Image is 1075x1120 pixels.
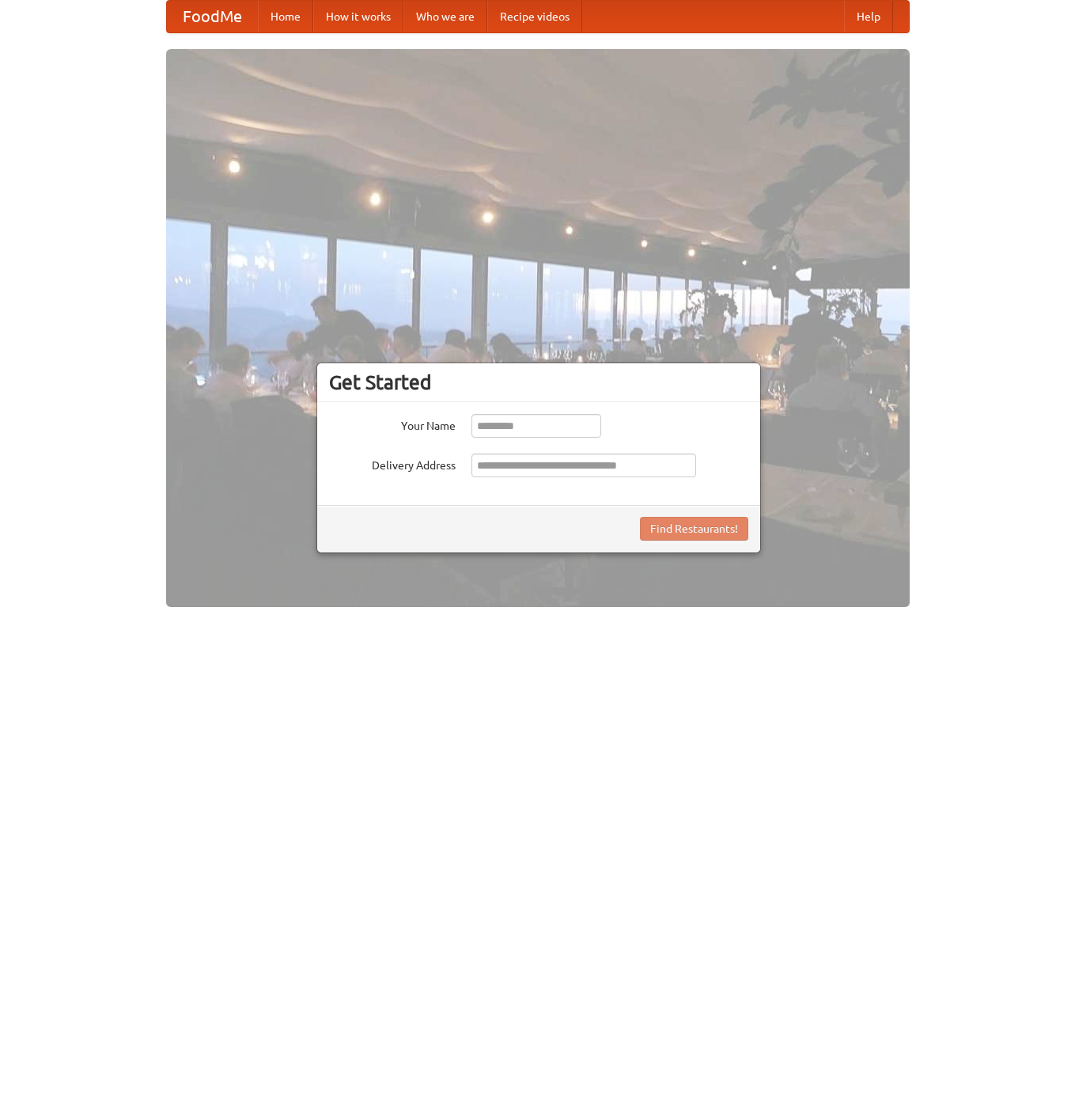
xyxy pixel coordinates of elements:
[329,370,748,394] h3: Get Started
[167,1,258,32] a: FoodMe
[329,414,456,434] label: Your Name
[844,1,893,32] a: Help
[640,517,748,541] button: Find Restaurants!
[403,1,487,32] a: Who we are
[487,1,582,32] a: Recipe videos
[313,1,403,32] a: How it works
[329,454,456,473] label: Delivery Address
[258,1,313,32] a: Home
